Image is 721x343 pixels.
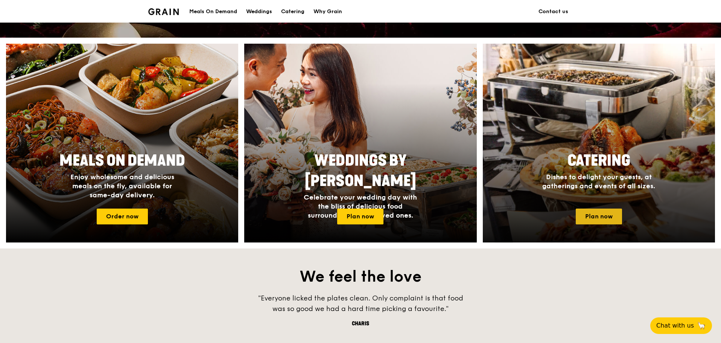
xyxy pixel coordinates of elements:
span: Enjoy wholesome and delicious meals on the fly, available for same-day delivery. [70,173,174,199]
div: Why Grain [313,0,342,23]
div: Charis [248,320,473,328]
span: Celebrate your wedding day with the bliss of delicious food surrounded by your loved ones. [304,193,417,220]
a: Plan now [576,209,622,224]
div: "Everyone licked the plates clean. Only complaint is that food was so good we had a hard time pic... [248,293,473,314]
a: Meals On DemandEnjoy wholesome and delicious meals on the fly, available for same-day delivery.Or... [6,44,238,242]
div: Meals On Demand [189,0,237,23]
div: Weddings [246,0,272,23]
a: CateringDishes to delight your guests, at gatherings and events of all sizes.Plan now [483,44,715,242]
a: Order now [97,209,148,224]
img: Grain [148,8,179,15]
a: Plan now [337,209,383,224]
a: Why Grain [309,0,347,23]
span: Chat with us [656,321,694,330]
div: Catering [281,0,304,23]
span: Weddings by [PERSON_NAME] [305,152,416,190]
a: Catering [277,0,309,23]
span: 🦙 [697,321,706,330]
img: meals-on-demand-card.d2b6f6db.png [6,44,238,242]
span: Dishes to delight your guests, at gatherings and events of all sizes. [542,173,655,190]
span: Meals On Demand [59,152,185,170]
img: weddings-card.4f3003b8.jpg [244,44,476,242]
button: Chat with us🦙 [650,317,712,334]
a: Weddings [242,0,277,23]
a: Weddings by [PERSON_NAME]Celebrate your wedding day with the bliss of delicious food surrounded b... [244,44,476,242]
span: Catering [567,152,630,170]
a: Contact us [534,0,573,23]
